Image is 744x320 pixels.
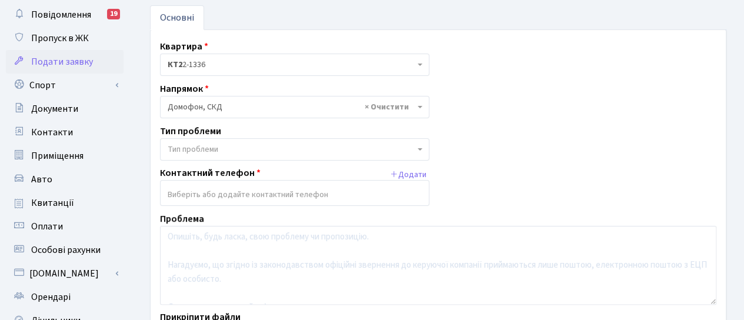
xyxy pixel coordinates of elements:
[6,215,124,238] a: Оплати
[31,32,89,45] span: Пропуск в ЖК
[6,262,124,285] a: [DOMAIN_NAME]
[31,173,52,186] span: Авто
[6,144,124,168] a: Приміщення
[160,124,221,138] label: Тип проблеми
[6,285,124,309] a: Орендарі
[6,191,124,215] a: Квитанції
[31,196,74,209] span: Квитанції
[6,74,124,97] a: Спорт
[168,59,182,71] b: КТ2
[168,101,415,113] span: Домофон, СКД
[6,168,124,191] a: Авто
[160,166,261,180] label: Контактний телефон
[6,26,124,50] a: Пропуск в ЖК
[160,54,429,76] span: <b>КТ2</b>&nbsp;&nbsp;&nbsp;2-1336
[31,55,93,68] span: Подати заявку
[31,102,78,115] span: Документи
[31,244,101,256] span: Особові рахунки
[160,82,209,96] label: Напрямок
[31,220,63,233] span: Оплати
[365,101,409,113] span: Видалити всі елементи
[161,184,429,205] input: Виберіть або додайте контактний телефон
[31,291,71,304] span: Орендарі
[31,149,84,162] span: Приміщення
[6,121,124,144] a: Контакти
[387,166,429,184] button: Додати
[168,59,415,71] span: <b>КТ2</b>&nbsp;&nbsp;&nbsp;2-1336
[6,238,124,262] a: Особові рахунки
[6,50,124,74] a: Подати заявку
[31,8,91,21] span: Повідомлення
[31,126,73,139] span: Контакти
[150,5,204,30] a: Основні
[6,3,124,26] a: Повідомлення19
[107,9,120,19] div: 19
[6,97,124,121] a: Документи
[160,212,204,226] label: Проблема
[168,144,218,155] span: Тип проблеми
[160,96,429,118] span: Домофон, СКД
[160,39,208,54] label: Квартира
